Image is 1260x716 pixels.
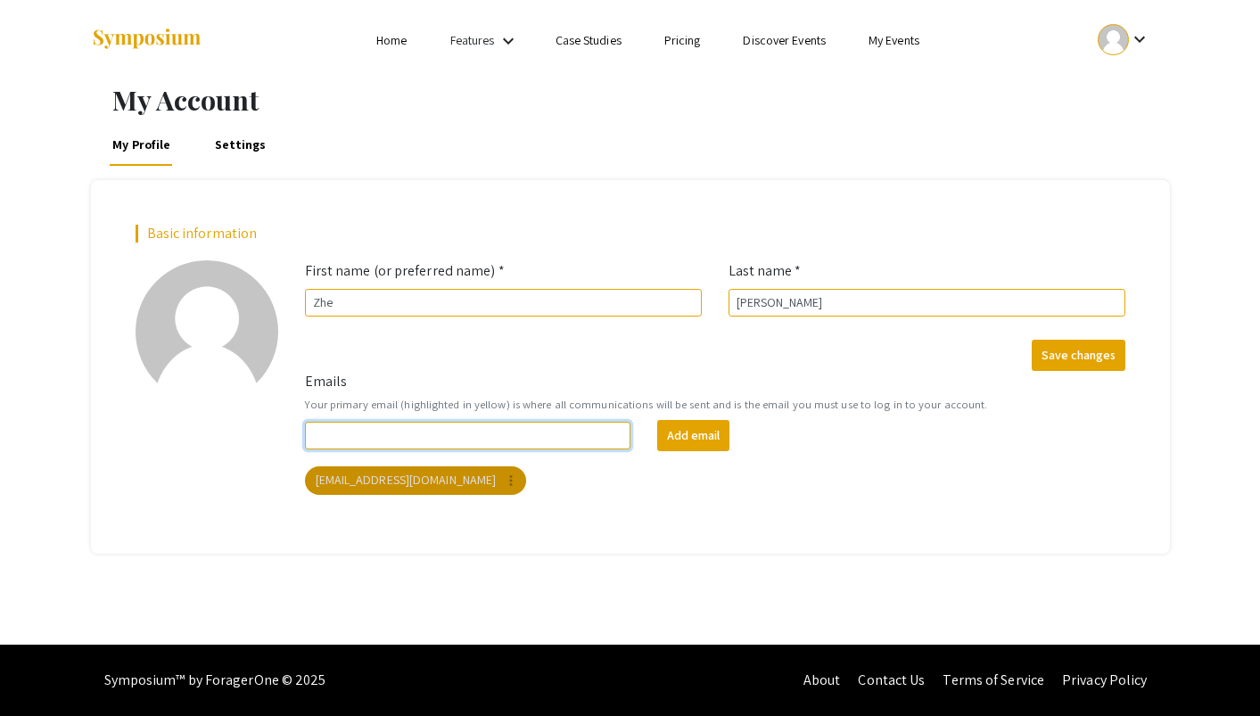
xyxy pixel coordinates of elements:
[858,671,925,689] a: Contact Us
[1129,29,1150,50] mat-icon: Expand account dropdown
[657,420,729,451] button: Add email
[305,463,1125,498] mat-chip-list: Your emails
[136,225,1125,242] h2: Basic information
[869,32,919,48] a: My Events
[1032,340,1125,371] button: Save changes
[1062,671,1147,689] a: Privacy Policy
[211,123,269,166] a: Settings
[305,466,527,495] mat-chip: [EMAIL_ADDRESS][DOMAIN_NAME]
[112,84,1170,116] h1: My Account
[498,30,519,52] mat-icon: Expand Features list
[743,32,826,48] a: Discover Events
[376,32,407,48] a: Home
[450,32,495,48] a: Features
[503,473,519,489] mat-icon: more_vert
[943,671,1044,689] a: Terms of Service
[305,260,505,282] label: First name (or preferred name) *
[301,463,531,498] app-email-chip: Your primary email
[729,260,802,282] label: Last name *
[664,32,701,48] a: Pricing
[1079,20,1169,60] button: Expand account dropdown
[803,671,841,689] a: About
[104,645,326,716] div: Symposium™ by ForagerOne © 2025
[91,28,202,52] img: Symposium by ForagerOne
[556,32,622,48] a: Case Studies
[13,636,76,703] iframe: Chat
[305,371,348,392] label: Emails
[305,396,1125,413] small: Your primary email (highlighted in yellow) is where all communications will be sent and is the em...
[110,123,174,166] a: My Profile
